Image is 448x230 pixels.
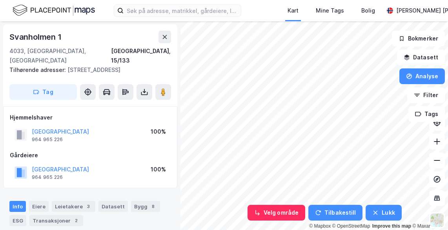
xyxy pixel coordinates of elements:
button: Analyse [399,68,445,84]
iframe: Chat Widget [409,192,448,230]
div: Mine Tags [316,6,344,15]
button: Tags [408,106,445,122]
div: Eiere [29,201,49,212]
div: 964 965 226 [32,136,63,143]
div: [STREET_ADDRESS] [9,65,165,75]
div: 2 [72,217,80,224]
button: Lukk [366,205,401,221]
button: Bokmerker [392,31,445,46]
div: Gårdeiere [10,151,171,160]
div: 964 965 226 [32,174,63,180]
button: Datasett [397,50,445,65]
div: 100% [151,165,166,174]
div: Transaksjoner [29,215,83,226]
div: [GEOGRAPHIC_DATA], 15/133 [111,46,171,65]
div: 4033, [GEOGRAPHIC_DATA], [GEOGRAPHIC_DATA] [9,46,111,65]
div: Bygg [131,201,160,212]
div: 3 [84,202,92,210]
img: logo.f888ab2527a4732fd821a326f86c7f29.svg [13,4,95,17]
a: Improve this map [372,223,411,229]
div: 100% [151,127,166,136]
button: Tilbakestill [308,205,362,221]
button: Velg område [248,205,305,221]
div: Leietakere [52,201,95,212]
div: Datasett [98,201,128,212]
div: Hjemmelshaver [10,113,171,122]
input: Søk på adresse, matrikkel, gårdeiere, leietakere eller personer [124,5,241,17]
button: Filter [407,87,445,103]
div: Info [9,201,26,212]
div: 8 [149,202,157,210]
a: OpenStreetMap [332,223,370,229]
div: Bolig [361,6,375,15]
div: ESG [9,215,26,226]
button: Tag [9,84,77,100]
div: Svanholmen 1 [9,31,63,43]
div: Kart [288,6,299,15]
span: Tilhørende adresser: [9,66,67,73]
a: Mapbox [309,223,331,229]
div: Kontrollprogram for chat [409,192,448,230]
